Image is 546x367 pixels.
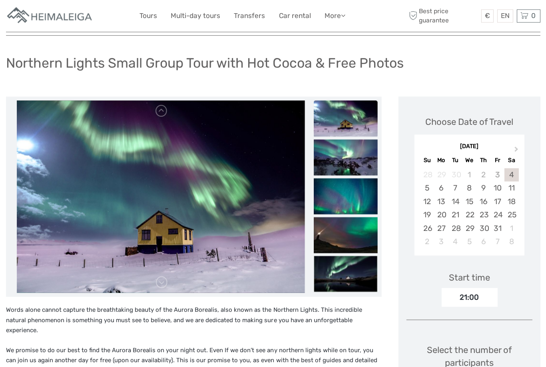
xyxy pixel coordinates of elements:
div: Choose Tuesday, October 7th, 2025 [448,181,462,195]
div: Choose Friday, October 10th, 2025 [490,181,504,195]
div: Choose Saturday, October 4th, 2025 [504,168,518,181]
div: Not available Thursday, October 2nd, 2025 [476,168,490,181]
div: Fr [490,155,504,166]
a: Transfers [234,10,265,22]
div: Not available Friday, October 3rd, 2025 [490,168,504,181]
div: Choose Sunday, October 19th, 2025 [420,208,434,221]
h1: Northern Lights Small Group Tour with Hot Cocoa & Free Photos [6,55,403,71]
span: Best price guarantee [407,7,479,24]
div: Choose Tuesday, October 28th, 2025 [448,221,462,235]
div: Choose Thursday, October 30th, 2025 [476,221,490,235]
div: Choose Wednesday, October 22nd, 2025 [462,208,476,221]
div: Choose Tuesday, November 4th, 2025 [448,235,462,248]
div: Choose Monday, October 27th, 2025 [434,221,448,235]
img: 620f1439602b4a4588db59d06174df7a_slider_thumbnail.jpg [313,217,377,253]
div: Th [476,155,490,166]
img: 8c3ac6806fd64b33a2ca3b64f1dd7e56_slider_thumbnail.jpg [313,139,377,175]
div: Choose Sunday, October 26th, 2025 [420,221,434,235]
div: Choose Wednesday, November 5th, 2025 [462,235,476,248]
div: We [462,155,476,166]
a: More [324,10,345,22]
div: Not available Sunday, September 28th, 2025 [420,168,434,181]
div: 21:00 [441,288,497,306]
div: Su [420,155,434,166]
div: Choose Sunday, October 12th, 2025 [420,195,434,208]
div: Not available Tuesday, September 30th, 2025 [448,168,462,181]
div: Choose Friday, October 17th, 2025 [490,195,504,208]
div: Sa [504,155,518,166]
p: Words alone cannot capture the breathtaking beauty of the Aurora Borealis, also known as the Nort... [6,305,381,335]
span: 0 [530,12,536,20]
div: Choose Date of Travel [425,116,513,128]
div: Choose Monday, October 13th, 2025 [434,195,448,208]
div: Choose Friday, October 31st, 2025 [490,221,504,235]
button: Open LiveChat chat widget [92,12,102,22]
div: Choose Tuesday, October 14th, 2025 [448,195,462,208]
div: Choose Thursday, November 6th, 2025 [476,235,490,248]
div: month 2025-10 [416,168,521,248]
div: Choose Thursday, October 16th, 2025 [476,195,490,208]
div: Choose Saturday, November 1st, 2025 [504,221,518,235]
img: e4424fe0495f47ce9cd929889794f304_slider_thumbnail.jpg [313,256,377,292]
div: Choose Saturday, October 18th, 2025 [504,195,518,208]
div: Tu [448,155,462,166]
img: 7b10c2ed7d464e8ba987b42cc1113a35_slider_thumbnail.jpg [313,178,377,214]
a: Multi-day tours [171,10,220,22]
div: Choose Wednesday, October 29th, 2025 [462,221,476,235]
div: Choose Thursday, October 23rd, 2025 [476,208,490,221]
div: Choose Saturday, October 25th, 2025 [504,208,518,221]
div: Choose Friday, November 7th, 2025 [490,235,504,248]
div: Choose Monday, October 20th, 2025 [434,208,448,221]
a: Tours [139,10,157,22]
p: We're away right now. Please check back later! [11,14,90,20]
img: Apartments in Reykjavik [6,6,94,26]
div: Start time [448,271,490,283]
div: Choose Friday, October 24th, 2025 [490,208,504,221]
div: EN [497,9,513,22]
a: Car rental [279,10,311,22]
div: Choose Saturday, November 8th, 2025 [504,235,518,248]
div: Not available Monday, September 29th, 2025 [434,168,448,181]
img: c98f3496009e44809d000fa2aee3e51b_main_slider.jpeg [17,100,304,293]
div: Choose Monday, November 3rd, 2025 [434,235,448,248]
span: € [484,12,490,20]
div: Not available Wednesday, October 1st, 2025 [462,168,476,181]
div: [DATE] [414,142,524,151]
div: Choose Wednesday, October 8th, 2025 [462,181,476,195]
div: Choose Monday, October 6th, 2025 [434,181,448,195]
button: Next Month [510,144,523,157]
div: Choose Sunday, October 5th, 2025 [420,181,434,195]
div: Choose Wednesday, October 15th, 2025 [462,195,476,208]
img: c98f3496009e44809d000fa2aee3e51b_slider_thumbnail.jpeg [313,100,377,136]
div: Choose Sunday, November 2nd, 2025 [420,235,434,248]
div: Choose Thursday, October 9th, 2025 [476,181,490,195]
div: Choose Tuesday, October 21st, 2025 [448,208,462,221]
div: Mo [434,155,448,166]
div: Choose Saturday, October 11th, 2025 [504,181,518,195]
